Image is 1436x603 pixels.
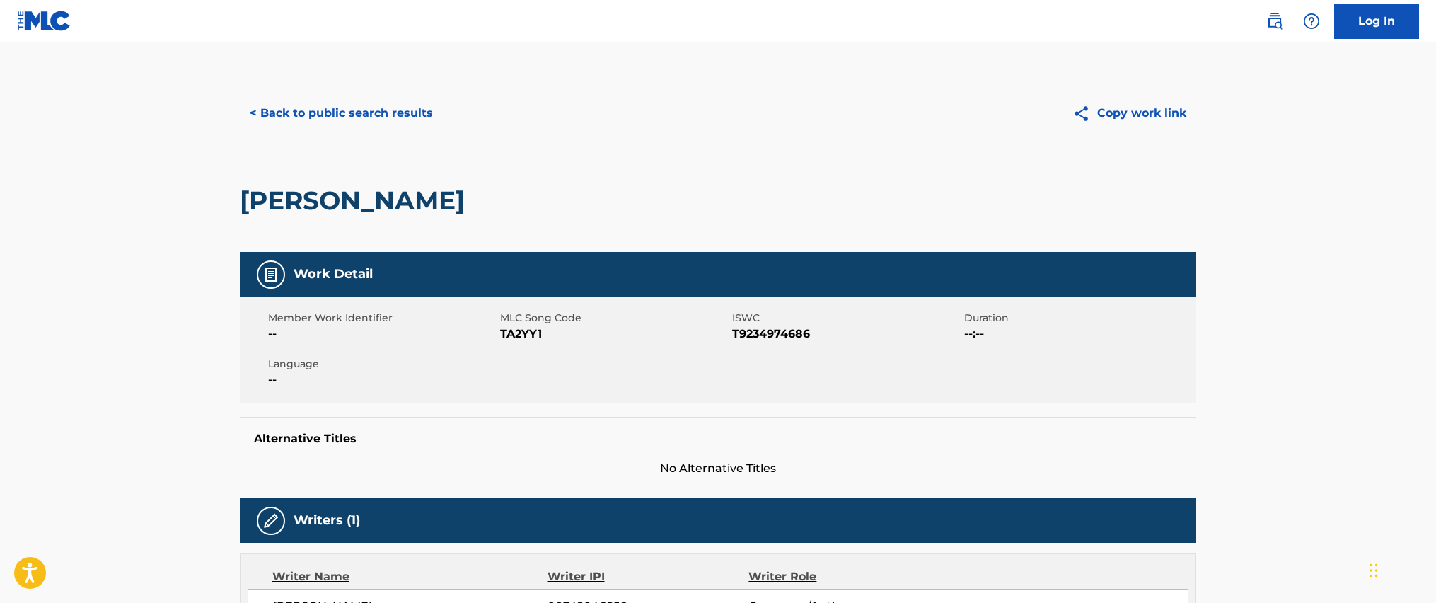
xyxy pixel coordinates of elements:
div: Writer Name [272,568,548,585]
img: help [1303,13,1320,30]
span: T9234974686 [732,326,961,343]
span: -- [268,372,497,389]
span: MLC Song Code [500,311,729,326]
span: No Alternative Titles [240,460,1196,477]
span: Member Work Identifier [268,311,497,326]
span: Language [268,357,497,372]
img: Writers [262,512,279,529]
a: Log In [1334,4,1419,39]
iframe: Chat Widget [1365,535,1436,603]
h5: Alternative Titles [254,432,1182,446]
h2: [PERSON_NAME] [240,185,472,217]
span: TA2YY1 [500,326,729,343]
img: search [1266,13,1283,30]
div: Writer Role [748,568,932,585]
div: Drag [1370,549,1378,592]
div: Help [1297,7,1326,35]
h5: Work Detail [294,266,373,282]
img: MLC Logo [17,11,71,31]
span: Duration [964,311,1193,326]
span: ISWC [732,311,961,326]
span: -- [268,326,497,343]
button: < Back to public search results [240,96,443,131]
a: Public Search [1261,7,1289,35]
span: --:-- [964,326,1193,343]
img: Work Detail [262,266,279,283]
img: Copy work link [1072,105,1097,122]
div: Writer IPI [548,568,749,585]
h5: Writers (1) [294,512,360,529]
button: Copy work link [1062,96,1196,131]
